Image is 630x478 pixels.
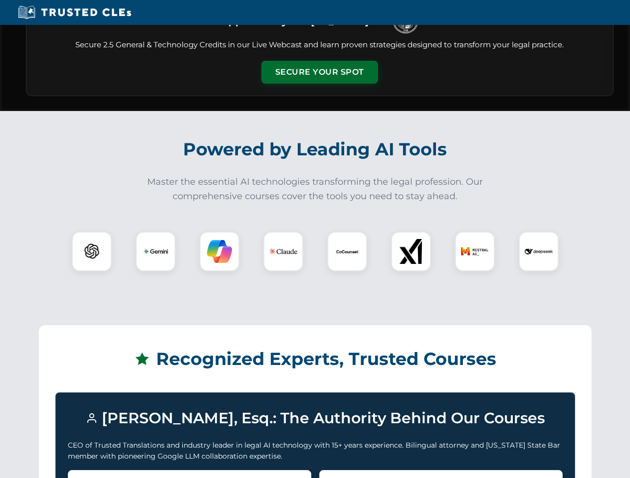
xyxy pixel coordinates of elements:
[77,237,106,266] img: ChatGPT Logo
[207,239,232,264] img: Copilot Logo
[269,238,297,265] img: Claude Logo
[399,239,423,264] img: xAI Logo
[200,232,239,271] div: Copilot
[15,5,134,20] img: Trusted CLEs
[525,238,553,265] img: DeepSeek Logo
[68,405,563,432] h3: [PERSON_NAME], Esq.: The Authority Behind Our Courses
[68,440,563,462] p: CEO of Trusted Translations and industry leader in legal AI technology with 15+ years experience....
[455,232,495,271] div: Mistral AI
[327,232,367,271] div: CoCounsel
[38,39,601,51] p: Secure 2.5 General & Technology Credits in our Live Webcast and learn proven strategies designed ...
[39,132,592,167] h2: Powered by Leading AI Tools
[519,232,559,271] div: DeepSeek
[72,232,112,271] div: ChatGPT
[335,239,360,264] img: CoCounsel Logo
[141,175,490,204] p: Master the essential AI technologies transforming the legal profession. Our comprehensive courses...
[136,232,176,271] div: Gemini
[391,232,431,271] div: xAI
[143,239,168,264] img: Gemini Logo
[261,61,378,84] button: Secure Your Spot
[55,342,575,376] h2: Recognized Experts, Trusted Courses
[461,238,489,265] img: Mistral AI Logo
[263,232,303,271] div: Claude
